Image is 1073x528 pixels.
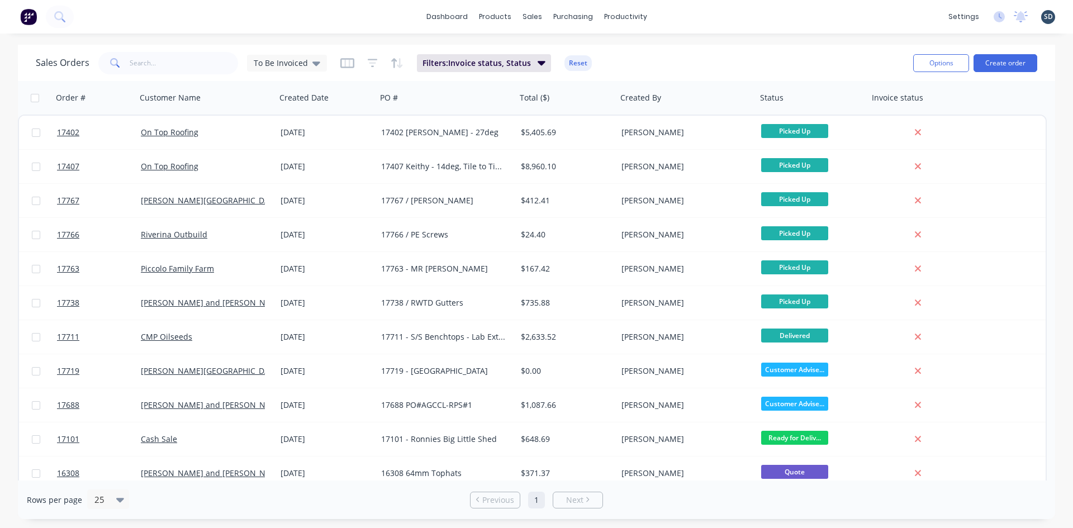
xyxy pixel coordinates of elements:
div: $24.40 [521,229,608,240]
a: 17688 [57,388,141,422]
div: Invoice status [872,92,923,103]
div: [DATE] [281,297,372,308]
div: [DATE] [281,331,372,343]
span: Previous [482,494,514,506]
span: 17711 [57,331,79,343]
div: [PERSON_NAME] [621,297,746,308]
div: $648.69 [521,434,608,445]
div: [DATE] [281,365,372,377]
div: [DATE] [281,434,372,445]
div: 17767 / [PERSON_NAME] [381,195,505,206]
div: [DATE] [281,263,372,274]
a: [PERSON_NAME] and [PERSON_NAME] [141,399,285,410]
div: sales [517,8,548,25]
a: 17763 [57,252,141,286]
button: Options [913,54,969,72]
button: Filters:Invoice status, Status [417,54,551,72]
a: Piccolo Family Farm [141,263,214,274]
span: 17101 [57,434,79,445]
ul: Pagination [466,492,607,508]
div: Customer Name [140,92,201,103]
div: [PERSON_NAME] [621,229,746,240]
div: 17763 - MR [PERSON_NAME] [381,263,505,274]
div: $5,405.69 [521,127,608,138]
div: Created By [620,92,661,103]
div: $2,633.52 [521,331,608,343]
a: 17766 [57,218,141,251]
div: 17688 PO#AGCCL-RPS#1 [381,399,505,411]
a: dashboard [421,8,473,25]
div: Created Date [279,92,329,103]
span: Picked Up [761,226,828,240]
span: Picked Up [761,124,828,138]
span: Next [566,494,583,506]
a: 16308 [57,456,141,490]
span: Filters: Invoice status, Status [422,58,531,69]
div: settings [943,8,985,25]
a: [PERSON_NAME] and [PERSON_NAME] [141,297,285,308]
div: [DATE] [281,195,372,206]
div: [DATE] [281,229,372,240]
button: Create order [974,54,1037,72]
a: 17711 [57,320,141,354]
a: Riverina Outbuild [141,229,207,240]
span: 17688 [57,399,79,411]
a: 17402 [57,116,141,149]
a: [PERSON_NAME] and [PERSON_NAME] [141,468,285,478]
span: Picked Up [761,158,828,172]
div: [DATE] [281,399,372,411]
div: [DATE] [281,161,372,172]
div: 17407 Keithy - 14deg, Tile to Tin Roof [381,161,505,172]
div: 17738 / RWTD Gutters [381,297,505,308]
div: 17719 - [GEOGRAPHIC_DATA] [381,365,505,377]
div: 17402 [PERSON_NAME] - 27deg [381,127,505,138]
div: [PERSON_NAME] [621,399,746,411]
input: Search... [130,52,239,74]
div: [PERSON_NAME] [621,263,746,274]
span: 17402 [57,127,79,138]
a: Previous page [471,494,520,506]
span: 16308 [57,468,79,479]
div: [DATE] [281,468,372,479]
a: Cash Sale [141,434,177,444]
div: $371.37 [521,468,608,479]
span: Quote [761,465,828,479]
a: 17767 [57,184,141,217]
div: 17711 - S/S Benchtops - Lab Extension [381,331,505,343]
img: Factory [20,8,37,25]
div: [PERSON_NAME] [621,195,746,206]
a: [PERSON_NAME][GEOGRAPHIC_DATA] [141,195,281,206]
div: $167.42 [521,263,608,274]
a: Page 1 is your current page [528,492,545,508]
div: $1,087.66 [521,399,608,411]
div: [PERSON_NAME] [621,468,746,479]
div: $735.88 [521,297,608,308]
div: $8,960.10 [521,161,608,172]
a: 17101 [57,422,141,456]
span: Picked Up [761,192,828,206]
div: [PERSON_NAME] [621,161,746,172]
span: Rows per page [27,494,82,506]
a: 17738 [57,286,141,320]
div: Order # [56,92,86,103]
a: [PERSON_NAME][GEOGRAPHIC_DATA] [141,365,281,376]
a: 17719 [57,354,141,388]
span: Picked Up [761,260,828,274]
span: 17738 [57,297,79,308]
div: 17766 / PE Screws [381,229,505,240]
div: 16308 64mm Tophats [381,468,505,479]
div: [DATE] [281,127,372,138]
span: SD [1044,12,1053,22]
div: purchasing [548,8,599,25]
span: 17767 [57,195,79,206]
a: On Top Roofing [141,161,198,172]
div: Total ($) [520,92,549,103]
div: 17101 - Ronnies Big Little Shed [381,434,505,445]
div: [PERSON_NAME] [621,365,746,377]
a: CMP Oilseeds [141,331,192,342]
div: products [473,8,517,25]
span: 17763 [57,263,79,274]
span: To Be Invoiced [254,57,308,69]
div: $412.41 [521,195,608,206]
div: PO # [380,92,398,103]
